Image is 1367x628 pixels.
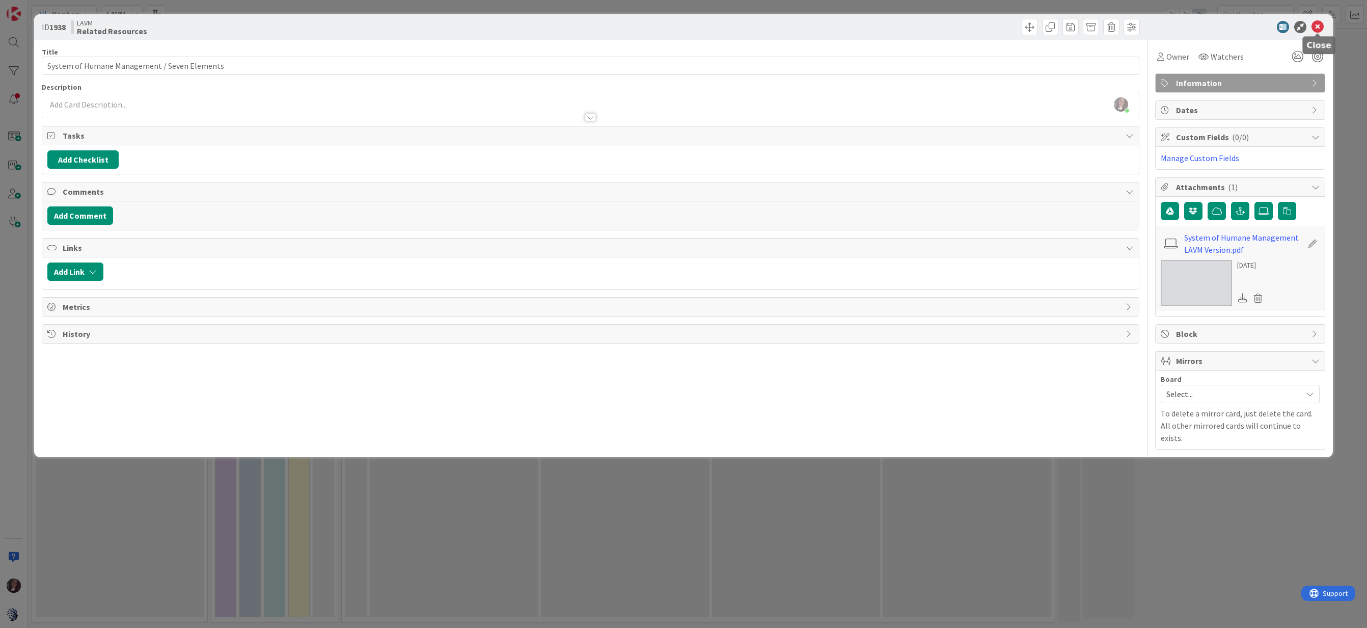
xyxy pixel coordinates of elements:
[63,242,1120,254] span: Links
[1176,328,1306,340] span: Block
[21,2,46,14] span: Support
[63,186,1120,198] span: Comments
[47,263,103,281] button: Add Link
[1176,131,1306,143] span: Custom Fields
[1161,376,1182,383] span: Board
[1161,407,1320,444] p: To delete a mirror card, just delete the card. All other mirrored cards will continue to exists.
[42,57,1139,75] input: type card name here...
[1176,77,1306,89] span: Information
[47,206,113,225] button: Add Comment
[47,150,119,169] button: Add Checklist
[1176,181,1306,193] span: Attachments
[1114,97,1128,112] img: WIonnMY7p3XofgUWOABbbE3lo9ZeZucQ.jpg
[1232,132,1249,142] span: ( 0/0 )
[1237,260,1267,271] div: [DATE]
[42,21,66,33] span: ID
[1184,231,1302,256] a: System of Humane Management LAVM Version.pdf
[1161,153,1239,163] a: Manage Custom Fields
[1176,355,1306,367] span: Mirrors
[77,19,147,27] span: LAVM
[1166,50,1189,63] span: Owner
[1211,50,1244,63] span: Watchers
[77,27,147,35] b: Related Resources
[1228,182,1238,192] span: ( 1 )
[1166,387,1297,401] span: Select...
[63,328,1120,340] span: History
[63,301,1120,313] span: Metrics
[1237,292,1248,305] div: Download
[1306,40,1331,50] h5: Close
[63,129,1120,142] span: Tasks
[42,47,58,57] label: Title
[1176,104,1306,116] span: Dates
[49,22,66,32] b: 1938
[42,83,81,92] span: Description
